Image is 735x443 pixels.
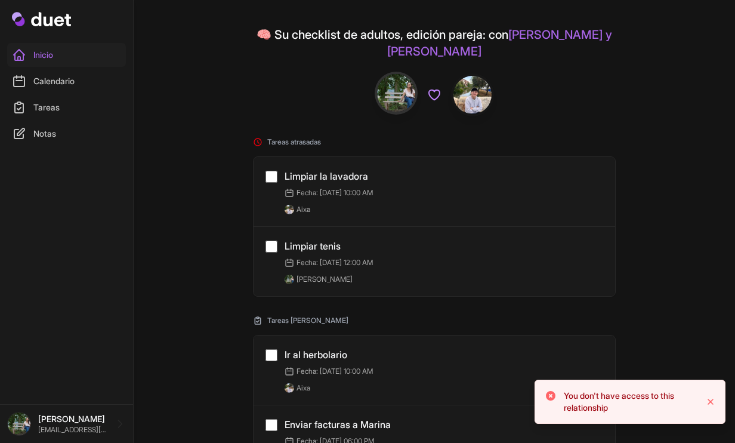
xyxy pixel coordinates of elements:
[38,413,107,425] p: [PERSON_NAME]
[253,137,616,147] h2: Tareas atrasadas
[253,316,616,325] h2: Tareas [PERSON_NAME]
[285,349,347,361] a: Ir al herbolario
[253,26,616,60] span: 🧠 Su checklist de adultos, edición pareja: con
[7,412,126,436] a: [PERSON_NAME] [EMAIL_ADDRESS][DOMAIN_NAME]
[285,240,341,252] a: Limpiar tenis
[7,69,126,93] a: Calendario
[297,275,353,284] span: [PERSON_NAME]
[285,170,368,182] a: Limpiar la lavadora
[285,383,294,393] img: IMG_0278.jpeg
[7,43,126,67] a: Inicio
[285,205,294,214] img: IMG_0278.jpeg
[297,205,310,214] span: Aixa
[7,122,126,146] a: Notas
[453,76,492,114] img: IMG_0278.jpeg
[285,258,373,267] span: Fecha: [DATE] 12:00 AM
[38,425,107,435] p: [EMAIL_ADDRESS][DOMAIN_NAME]
[7,412,31,436] img: DSC08576_Original.jpeg
[285,367,373,376] span: Fecha: [DATE] 10:00 AM
[564,390,706,414] p: You don't have access to this relationship
[7,96,126,119] a: Tareas
[285,419,391,430] a: Enviar facturas a Marina
[285,275,294,284] img: DSC08576_Original.jpeg
[377,74,415,112] img: DSC08576_Original.jpeg
[285,188,373,198] span: Fecha: [DATE] 10:00 AM
[297,383,310,393] span: Aixa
